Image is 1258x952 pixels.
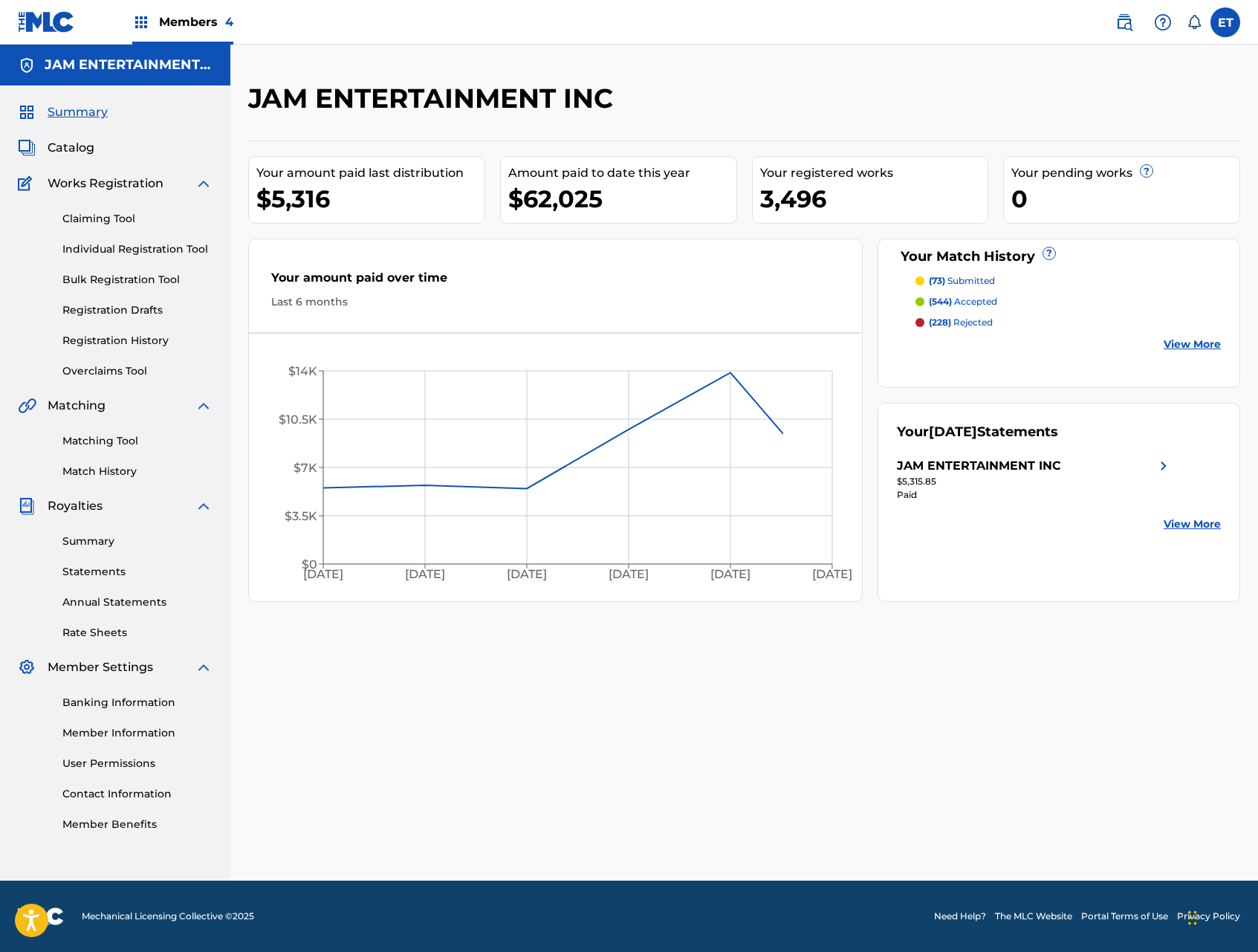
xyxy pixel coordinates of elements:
tspan: $0 [302,557,317,571]
div: $62,025 [508,182,736,216]
img: search [1115,13,1133,31]
div: Your pending works [1011,164,1239,182]
img: Matching [18,397,36,415]
a: (228) rejected [915,316,1221,329]
div: Your registered works [760,164,988,182]
span: (228) [929,317,951,328]
div: Help [1148,7,1178,37]
p: rejected [929,316,993,329]
a: Claiming Tool [62,211,213,227]
span: ? [1141,165,1152,177]
tspan: [DATE] [609,567,649,581]
a: Member Information [62,725,213,741]
a: SummarySummary [18,103,108,121]
div: $5,316 [256,182,484,216]
img: Works Registration [18,175,37,192]
a: Contact Information [62,786,213,802]
div: Notifications [1187,15,1202,30]
h5: JAM ENTERTAINMENT INC [45,56,213,74]
tspan: [DATE] [405,567,445,581]
a: View More [1164,337,1221,352]
a: Summary [62,534,213,549]
img: right chevron icon [1155,457,1173,475]
p: accepted [929,295,997,308]
img: logo [18,907,64,925]
tspan: $10.5K [279,412,317,427]
a: Statements [62,564,213,580]
a: Registration History [62,333,213,349]
a: Matching Tool [62,433,213,449]
img: expand [195,658,213,676]
a: Rate Sheets [62,625,213,641]
img: Accounts [18,56,36,74]
img: expand [195,175,213,192]
div: User Menu [1210,7,1240,37]
a: Need Help? [934,910,986,923]
a: JAM ENTERTAINMENT INCright chevron icon$5,315.85Paid [897,457,1173,502]
a: Portal Terms of Use [1081,910,1168,923]
a: Individual Registration Tool [62,242,213,257]
div: Your Statements [897,422,1058,442]
img: Member Settings [18,658,36,676]
span: [DATE] [929,424,977,440]
a: Bulk Registration Tool [62,272,213,288]
tspan: [DATE] [303,567,343,581]
span: ? [1043,247,1055,259]
tspan: $7K [294,461,317,475]
a: View More [1164,517,1221,532]
div: Your Match History [897,247,1221,267]
a: Match History [62,464,213,479]
div: 0 [1011,182,1239,216]
tspan: [DATE] [710,567,750,581]
div: Paid [897,488,1173,502]
div: 3,496 [760,182,988,216]
img: help [1154,13,1172,31]
span: Mechanical Licensing Collective © 2025 [82,910,254,923]
a: The MLC Website [995,910,1072,923]
span: (73) [929,275,945,286]
a: (544) accepted [915,295,1221,308]
span: Summary [48,103,108,121]
img: Summary [18,103,36,121]
div: Amount paid to date this year [508,164,736,182]
p: submitted [929,274,995,288]
img: MLC Logo [18,11,75,33]
span: Member Settings [48,658,153,676]
a: Banking Information [62,695,213,710]
a: User Permissions [62,756,213,771]
img: Catalog [18,139,36,157]
iframe: Chat Widget [1184,881,1258,952]
span: Members [159,13,233,30]
span: Works Registration [48,175,163,192]
a: Registration Drafts [62,302,213,318]
a: Annual Statements [62,595,213,610]
div: Your amount paid over time [271,269,840,294]
tspan: [DATE] [812,567,852,581]
span: Matching [48,397,106,415]
a: (73) submitted [915,274,1221,288]
div: Your amount paid last distribution [256,164,484,182]
span: Catalog [48,139,94,157]
span: Royalties [48,497,103,515]
span: 4 [225,15,233,29]
img: Top Rightsholders [132,13,150,31]
iframe: Resource Center [1216,665,1258,785]
tspan: $3.5K [285,509,317,523]
a: Public Search [1109,7,1139,37]
a: Privacy Policy [1177,910,1240,923]
h2: JAM ENTERTAINMENT INC [248,82,620,115]
a: CatalogCatalog [18,139,94,157]
div: $5,315.85 [897,475,1173,488]
div: Last 6 months [271,294,840,310]
tspan: $14K [288,364,317,378]
a: Member Benefits [62,817,213,832]
a: Overclaims Tool [62,363,213,379]
div: Drag [1188,896,1197,940]
span: (544) [929,296,952,307]
img: Royalties [18,497,36,515]
img: expand [195,497,213,515]
tspan: [DATE] [507,567,547,581]
div: JAM ENTERTAINMENT INC [897,457,1061,475]
img: expand [195,397,213,415]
